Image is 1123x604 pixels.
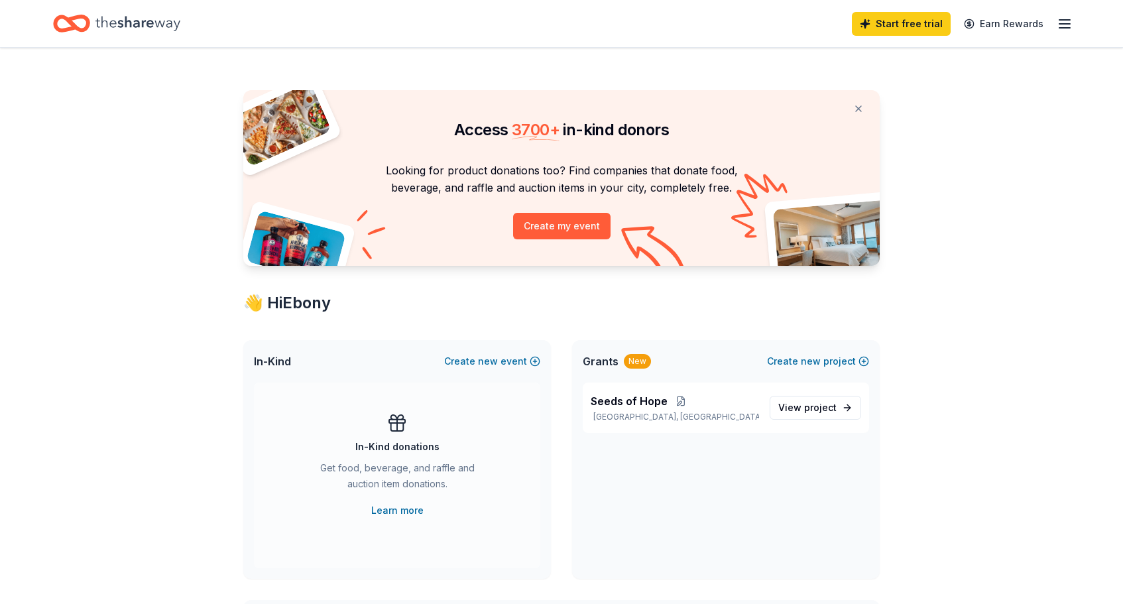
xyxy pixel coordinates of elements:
a: Earn Rewards [956,12,1051,36]
span: Grants [583,353,619,369]
span: Access in-kind donors [454,120,669,139]
span: 3700 + [512,120,560,139]
span: In-Kind [254,353,291,369]
p: Looking for product donations too? Find companies that donate food, beverage, and raffle and auct... [259,162,864,197]
img: Curvy arrow [621,226,687,276]
span: View [778,400,837,416]
a: Start free trial [852,12,951,36]
span: new [478,353,498,369]
button: Create my event [513,213,611,239]
button: Createnewproject [767,353,869,369]
div: 👋 Hi Ebony [243,292,880,314]
div: New [624,354,651,369]
a: View project [770,396,861,420]
img: Pizza [229,82,332,167]
span: project [804,402,837,413]
button: Createnewevent [444,353,540,369]
a: Learn more [371,503,424,518]
p: [GEOGRAPHIC_DATA], [GEOGRAPHIC_DATA] [591,412,759,422]
a: Home [53,8,180,39]
div: In-Kind donations [355,439,440,455]
span: Seeds of Hope [591,393,668,409]
div: Get food, beverage, and raffle and auction item donations. [307,460,487,497]
span: new [801,353,821,369]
